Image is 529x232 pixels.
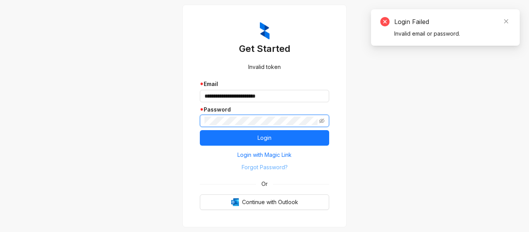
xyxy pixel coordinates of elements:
img: Outlook [231,198,239,206]
span: Login [258,134,271,142]
span: Login with Magic Link [237,151,292,159]
span: eye-invisible [319,118,325,124]
span: Continue with Outlook [242,198,298,206]
span: Forgot Password? [242,163,288,172]
span: close-circle [380,17,390,26]
button: OutlookContinue with Outlook [200,194,329,210]
span: close [503,19,509,24]
div: Invalid token [200,63,329,71]
img: ZumaIcon [260,22,270,40]
div: Login Failed [394,17,510,26]
button: Login with Magic Link [200,149,329,161]
button: Login [200,130,329,146]
div: Password [200,105,329,114]
h3: Get Started [200,43,329,55]
a: Close [502,17,510,26]
button: Forgot Password? [200,161,329,174]
div: Email [200,80,329,88]
span: Or [256,180,273,188]
div: Invalid email or password. [394,29,510,38]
